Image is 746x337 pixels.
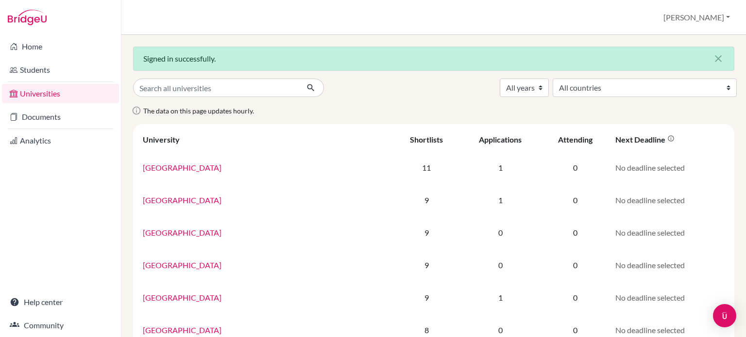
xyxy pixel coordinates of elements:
[659,8,734,27] button: [PERSON_NAME]
[2,37,119,56] a: Home
[2,60,119,80] a: Students
[143,293,221,302] a: [GEOGRAPHIC_DATA]
[615,325,685,335] span: No deadline selected
[615,135,675,144] div: Next deadline
[133,47,734,71] div: Signed in successfully.
[713,304,736,327] div: Open Intercom Messenger
[143,228,221,237] a: [GEOGRAPHIC_DATA]
[615,195,685,205] span: No deadline selected
[143,260,221,270] a: [GEOGRAPHIC_DATA]
[2,84,119,103] a: Universities
[143,163,221,172] a: [GEOGRAPHIC_DATA]
[393,184,460,216] td: 9
[2,316,119,335] a: Community
[479,135,522,144] div: Applications
[615,163,685,172] span: No deadline selected
[393,151,460,184] td: 11
[133,79,299,97] input: Search all universities
[541,151,610,184] td: 0
[393,216,460,249] td: 9
[143,195,221,205] a: [GEOGRAPHIC_DATA]
[8,10,47,25] img: Bridge-U
[541,216,610,249] td: 0
[541,281,610,314] td: 0
[460,281,541,314] td: 1
[2,131,119,150] a: Analytics
[460,249,541,281] td: 0
[460,184,541,216] td: 1
[541,184,610,216] td: 0
[712,53,724,64] i: close
[558,135,593,144] div: Attending
[615,228,685,237] span: No deadline selected
[541,249,610,281] td: 0
[143,325,221,335] a: [GEOGRAPHIC_DATA]
[615,260,685,270] span: No deadline selected
[703,47,734,70] button: Close
[2,107,119,127] a: Documents
[137,128,393,151] th: University
[393,281,460,314] td: 9
[615,293,685,302] span: No deadline selected
[143,107,254,115] span: The data on this page updates hourly.
[460,151,541,184] td: 1
[410,135,443,144] div: Shortlists
[2,292,119,312] a: Help center
[460,216,541,249] td: 0
[393,249,460,281] td: 9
